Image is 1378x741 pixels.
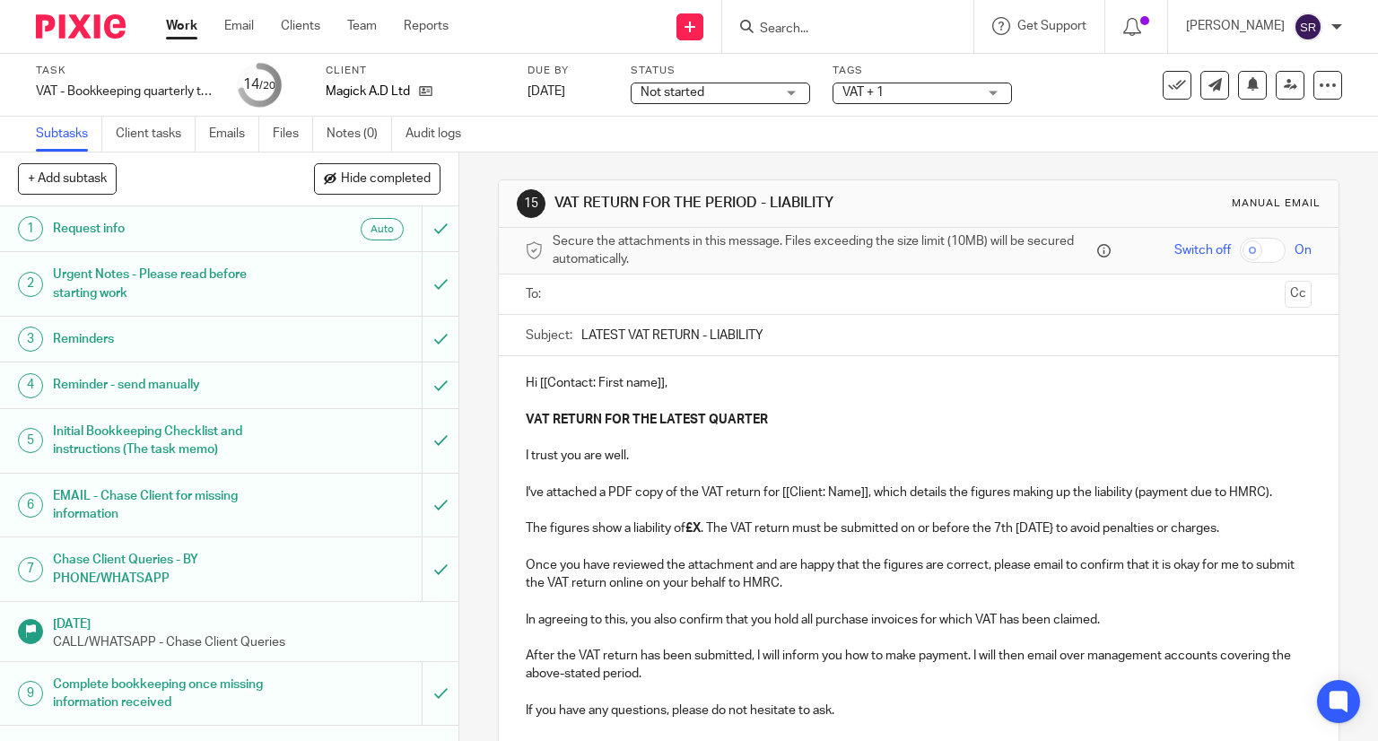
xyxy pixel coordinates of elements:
p: The figures show a liability of . The VAT return must be submitted on or before the 7th [DATE} to... [526,519,1313,537]
img: svg%3E [1294,13,1322,41]
div: 15 [517,189,545,218]
div: VAT - Bookkeeping quarterly tasks [36,83,215,100]
div: 9 [18,681,43,706]
div: 14 [243,74,275,95]
label: Task [36,64,215,78]
h1: Chase Client Queries - BY PHONE/WHATSAPP [53,546,287,592]
a: Client tasks [116,117,196,152]
div: 4 [18,373,43,398]
p: After the VAT return has been submitted, I will inform you how to make payment. I will then email... [526,647,1313,684]
a: Files [273,117,313,152]
a: Reports [404,17,449,35]
p: I've attached a PDF copy of the VAT return for [[Client: Name]], which details the figures making... [526,484,1313,501]
a: Team [347,17,377,35]
button: Hide completed [314,163,440,194]
h1: EMAIL - Chase Client for missing information [53,483,287,528]
p: Hi [[Contact: First name]], [526,374,1313,392]
p: Once you have reviewed the attachment and are happy that the figures are correct, please email to... [526,556,1313,593]
strong: £X [685,522,701,535]
p: I trust you are well. [526,447,1313,465]
div: 1 [18,216,43,241]
span: On [1295,241,1312,259]
div: 5 [18,428,43,453]
span: VAT + 1 [842,86,884,99]
strong: VAT RETURN FOR THE LATEST QUARTER [526,414,768,426]
label: Subject: [526,327,572,344]
label: Status [631,64,810,78]
button: Cc [1285,281,1312,308]
div: 2 [18,272,43,297]
div: 6 [18,493,43,518]
a: Clients [281,17,320,35]
a: Audit logs [406,117,475,152]
span: Secure the attachments in this message. Files exceeding the size limit (10MB) will be secured aut... [553,232,1094,269]
div: Auto [361,218,404,240]
a: Emails [209,117,259,152]
img: Pixie [36,14,126,39]
h1: Request info [53,215,287,242]
h1: Reminders [53,326,287,353]
p: If you have any questions, please do not hesitate to ask. [526,702,1313,719]
h1: Complete bookkeeping once missing information received [53,671,287,717]
label: To: [526,285,545,303]
label: Tags [833,64,1012,78]
input: Search [758,22,920,38]
label: Due by [528,64,608,78]
label: Client [326,64,505,78]
span: [DATE] [528,85,565,98]
p: In agreeing to this, you also confirm that you hold all purchase invoices for which VAT has been ... [526,611,1313,629]
h1: Reminder - send manually [53,371,287,398]
a: Work [166,17,197,35]
div: Manual email [1232,196,1321,211]
div: 3 [18,327,43,352]
div: 7 [18,557,43,582]
h1: Initial Bookkeeping Checklist and instructions (The task memo) [53,418,287,464]
h1: [DATE] [53,611,440,633]
p: CALL/WHATSAPP - Chase Client Queries [53,633,440,651]
span: Switch off [1174,241,1231,259]
span: Get Support [1017,20,1086,32]
button: + Add subtask [18,163,117,194]
a: Subtasks [36,117,102,152]
span: Not started [641,86,704,99]
small: /20 [259,81,275,91]
a: Email [224,17,254,35]
h1: Urgent Notes - Please read before starting work [53,261,287,307]
p: [PERSON_NAME] [1186,17,1285,35]
a: Notes (0) [327,117,392,152]
h1: VAT RETURN FOR THE PERIOD - LIABILITY [554,194,956,213]
p: Magick A.D Ltd [326,83,410,100]
span: Hide completed [341,172,431,187]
